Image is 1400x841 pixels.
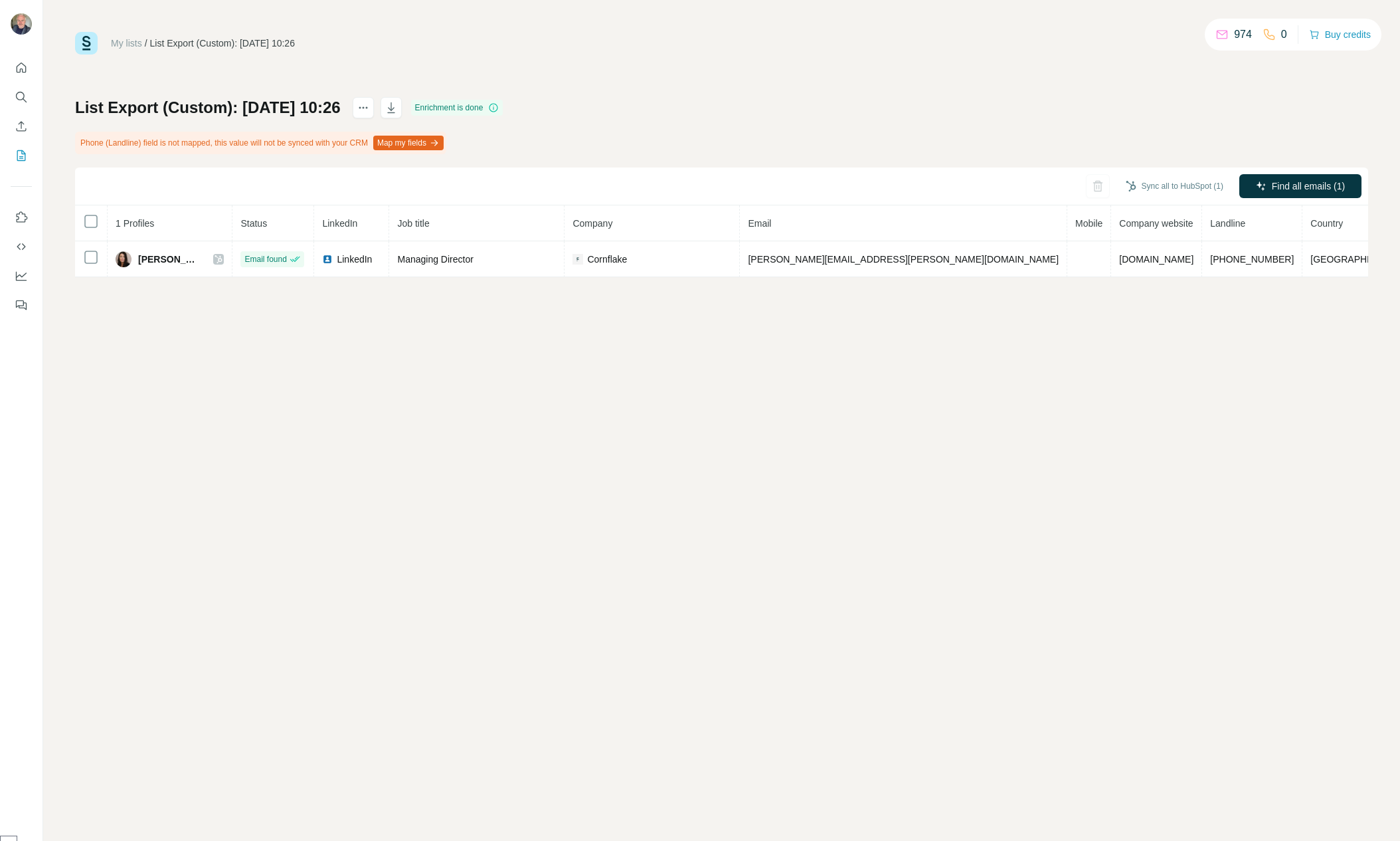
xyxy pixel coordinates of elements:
[11,114,32,138] button: Enrich CSV
[75,32,98,55] img: Surfe Logo
[1119,254,1193,265] span: [DOMAIN_NAME]
[1210,218,1245,229] span: Landline
[322,254,333,265] img: LinkedIn logo
[337,253,372,266] span: LinkedIn
[353,97,374,118] button: actions
[1116,176,1233,196] button: Sync all to HubSpot (1)
[1281,27,1287,43] p: 0
[116,218,154,229] span: 1 Profiles
[411,100,503,116] div: Enrichment is done
[150,37,295,50] div: List Export (Custom): [DATE] 10:26
[397,254,473,265] span: Managing Director
[111,38,142,49] a: My lists
[75,132,446,154] div: Phone (Landline) field is not mapped, this value will not be synced with your CRM
[397,218,429,229] span: Job title
[748,218,771,229] span: Email
[1272,180,1345,193] span: Find all emails (1)
[373,136,444,150] button: Map my fields
[1234,27,1252,43] p: 974
[11,293,32,317] button: Feedback
[1239,174,1361,198] button: Find all emails (1)
[75,97,341,118] h1: List Export (Custom): [DATE] 10:26
[322,218,357,229] span: LinkedIn
[572,218,612,229] span: Company
[11,235,32,259] button: Use Surfe API
[1119,218,1193,229] span: Company website
[116,251,131,267] img: Avatar
[240,218,267,229] span: Status
[748,254,1059,265] span: [PERSON_NAME][EMAIL_ADDRESS][PERSON_NAME][DOMAIN_NAME]
[1310,218,1343,229] span: Country
[244,253,286,265] span: Email found
[11,264,32,288] button: Dashboard
[11,85,32,109] button: Search
[587,253,627,266] span: Cornflake
[1210,254,1294,265] span: [PHONE_NUMBER]
[572,254,583,265] img: company-logo
[11,205,32,229] button: Use Surfe on LinkedIn
[145,37,147,50] li: /
[1075,218,1102,229] span: Mobile
[138,253,200,266] span: [PERSON_NAME]
[11,56,32,80] button: Quick start
[11,144,32,168] button: My lists
[1309,25,1371,44] button: Buy credits
[11,13,32,35] img: Avatar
